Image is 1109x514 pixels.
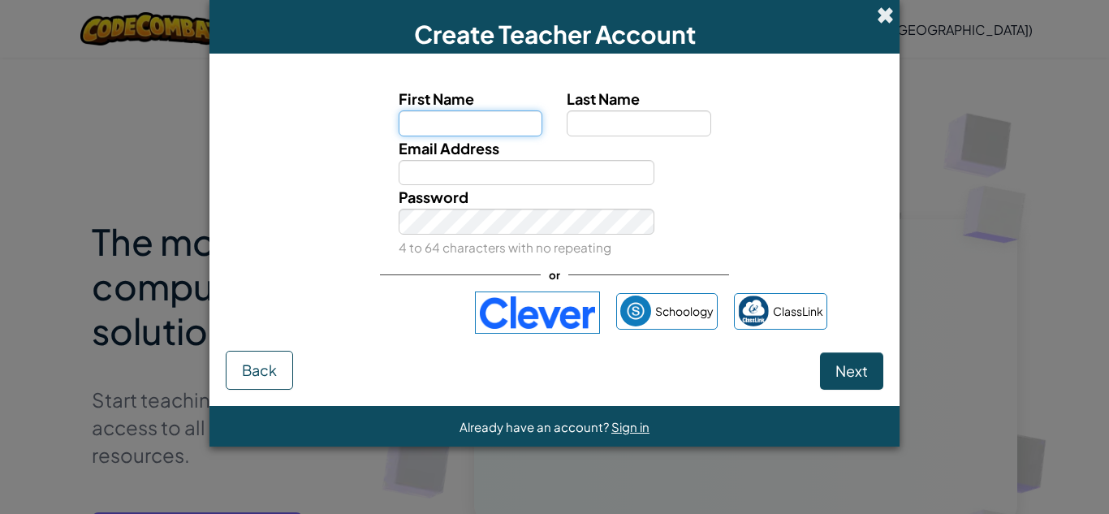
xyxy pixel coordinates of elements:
iframe: Sign in with Google Button [274,295,467,330]
span: Last Name [567,89,640,108]
span: Email Address [399,139,499,158]
button: Next [820,352,883,390]
img: clever-logo-blue.png [475,292,600,334]
span: Password [399,188,468,206]
span: ClassLink [773,300,823,323]
span: Create Teacher Account [414,19,696,50]
button: Back [226,351,293,390]
span: First Name [399,89,474,108]
span: or [541,263,568,287]
span: Back [242,361,277,379]
img: schoology.png [620,296,651,326]
a: Sign in [611,419,649,434]
small: 4 to 64 characters with no repeating [399,240,611,255]
span: Next [835,361,868,380]
span: Schoology [655,300,714,323]
span: Already have an account? [460,419,611,434]
img: classlink-logo-small.png [738,296,769,326]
